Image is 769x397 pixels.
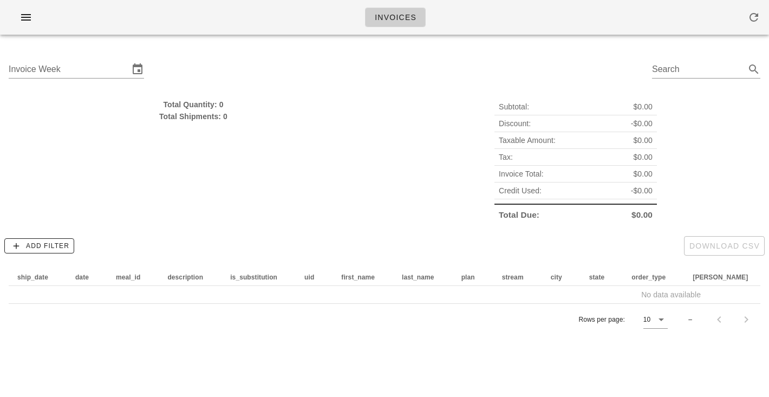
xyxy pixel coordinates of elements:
span: Subtotal: [499,101,529,113]
th: state: Not sorted. Activate to sort ascending. [581,269,623,286]
span: order_type [631,274,666,281]
span: last_name [402,274,434,281]
th: description: Not sorted. Activate to sort ascending. [159,269,221,286]
span: date [75,274,89,281]
span: plan [461,274,475,281]
span: meal_id [116,274,140,281]
span: $0.00 [633,101,653,113]
span: Discount: [499,118,531,129]
div: 10 [643,315,650,324]
th: stream: Not sorted. Activate to sort ascending. [493,269,542,286]
a: Invoices [365,8,426,27]
span: Total Due: [499,209,539,221]
div: Total Quantity: 0 [9,99,378,110]
span: stream [502,274,524,281]
th: date: Not sorted. Activate to sort ascending. [67,269,107,286]
span: $0.00 [633,134,653,146]
th: uid: Not sorted. Activate to sort ascending. [296,269,333,286]
th: tod: Not sorted. Activate to sort ascending. [684,269,766,286]
th: ship_date: Not sorted. Activate to sort ascending. [9,269,67,286]
span: first_name [341,274,375,281]
div: Rows per page: [578,304,668,335]
span: Invoices [374,13,416,22]
th: plan: Not sorted. Activate to sort ascending. [453,269,493,286]
div: 10Rows per page: [643,311,668,328]
span: -$0.00 [631,118,653,129]
span: Credit Used: [499,185,542,197]
th: order_type: Not sorted. Activate to sort ascending. [623,269,684,286]
span: Add Filter [9,241,69,251]
span: [PERSON_NAME] [693,274,748,281]
span: city [551,274,562,281]
th: last_name: Not sorted. Activate to sort ascending. [393,269,453,286]
th: city: Not sorted. Activate to sort ascending. [542,269,581,286]
button: Add Filter [4,238,74,253]
th: first_name: Not sorted. Activate to sort ascending. [333,269,393,286]
span: uid [304,274,314,281]
span: Tax: [499,151,513,163]
div: Total Shipments: 0 [9,110,378,122]
span: -$0.00 [631,185,653,197]
div: – [688,315,692,324]
span: $0.00 [631,209,653,221]
span: Invoice Total: [499,168,544,180]
th: is_substitution: Not sorted. Activate to sort ascending. [221,269,296,286]
span: $0.00 [633,168,653,180]
span: description [167,274,203,281]
span: $0.00 [633,151,653,163]
span: state [589,274,605,281]
th: meal_id: Not sorted. Activate to sort ascending. [107,269,159,286]
span: ship_date [17,274,48,281]
span: Taxable Amount: [499,134,556,146]
span: is_substitution [230,274,277,281]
